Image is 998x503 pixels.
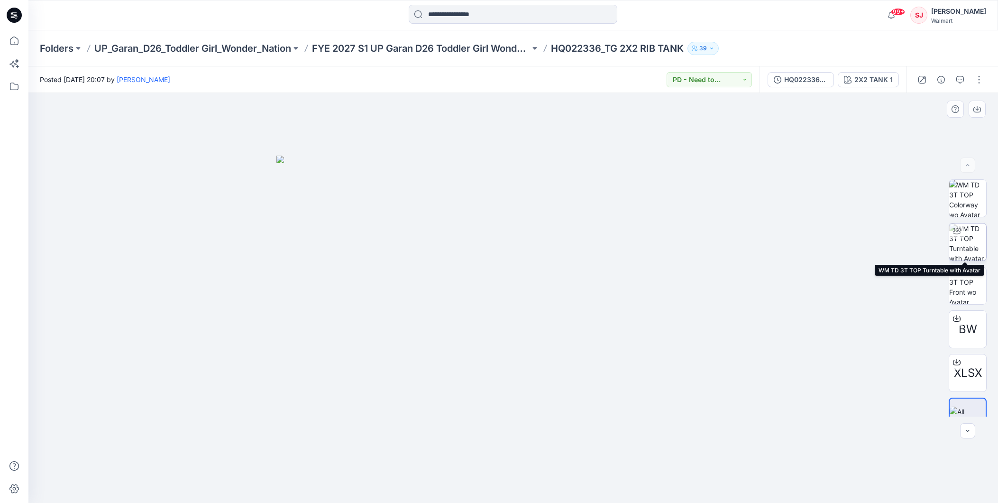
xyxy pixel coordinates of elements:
img: WM TD 3T TOP Colorway wo Avatar [949,180,986,217]
a: Folders [40,42,73,55]
button: HQ022336_TG RIB TANK [DATE] [768,72,834,87]
img: All colorways [950,407,986,427]
div: HQ022336_TG RIB TANK [DATE] [784,75,828,85]
button: Details [934,72,949,87]
p: HQ022336_TG 2X2 RIB TANK [551,42,684,55]
span: Posted [DATE] 20:07 by [40,75,170,84]
a: FYE 2027 S1 UP Garan D26 Toddler Girl Wonder Nation [312,42,530,55]
img: eyJhbGciOiJIUzI1NiIsImtpZCI6IjAiLCJzbHQiOiJzZXMiLCJ0eXAiOiJKV1QifQ.eyJkYXRhIjp7InR5cGUiOiJzdG9yYW... [276,156,751,503]
span: BW [959,321,977,338]
button: 39 [687,42,719,55]
span: XLSX [954,364,982,382]
div: 2X2 TANK 1 [854,75,893,85]
a: [PERSON_NAME] [117,75,170,84]
img: WM TD 3T TOP Front wo Avatar [949,267,986,304]
div: [PERSON_NAME] [931,6,986,17]
div: Walmart [931,17,986,24]
p: 39 [699,43,707,54]
button: 2X2 TANK 1 [838,72,899,87]
span: 99+ [891,8,905,16]
a: UP_Garan_D26_Toddler Girl_Wonder_Nation [94,42,291,55]
img: WM TD 3T TOP Turntable with Avatar [949,224,986,261]
div: SJ [910,7,927,24]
